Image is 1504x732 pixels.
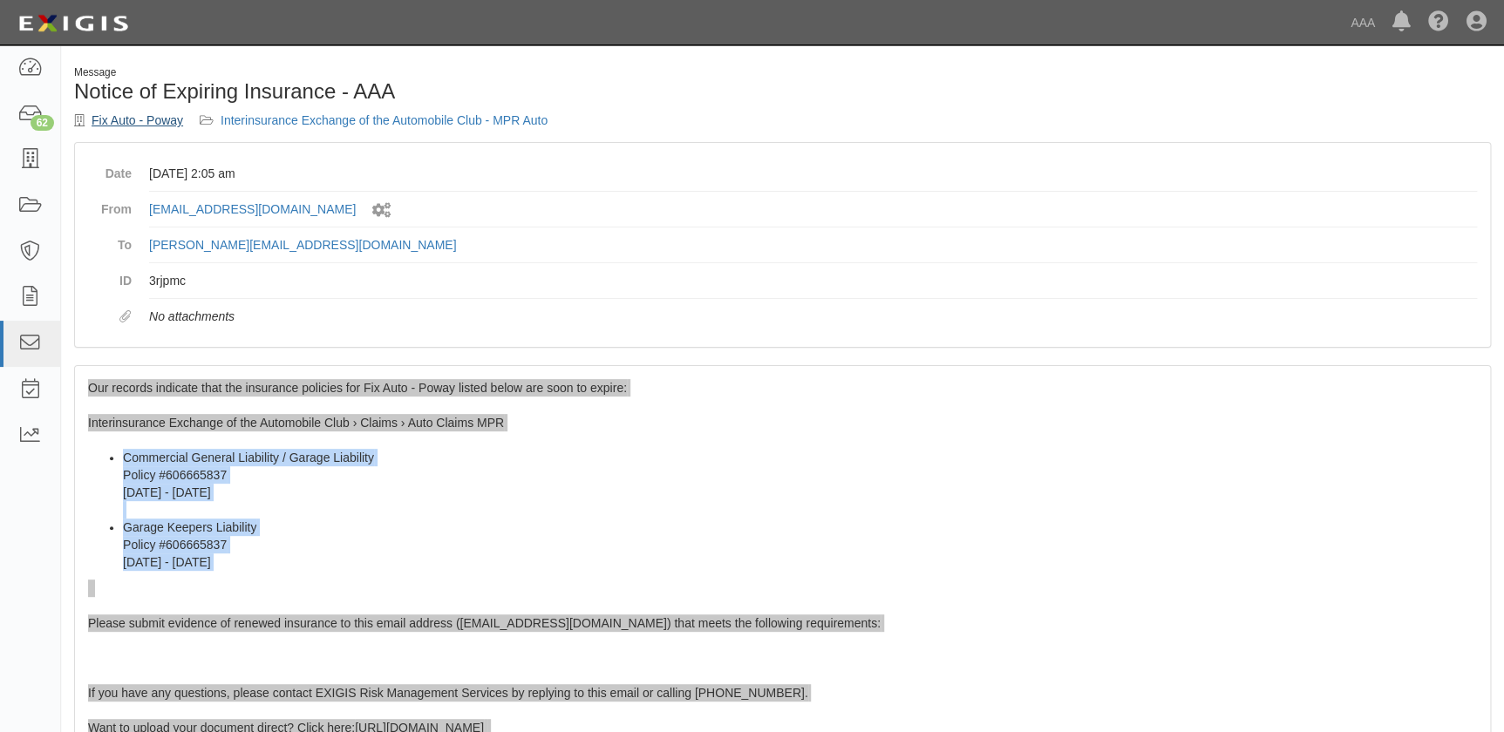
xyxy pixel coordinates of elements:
img: logo-5460c22ac91f19d4615b14bd174203de0afe785f0fc80cf4dbbc73dc1793850b.png [13,8,133,39]
div: Message [74,65,770,80]
dt: To [88,227,132,254]
a: [EMAIL_ADDRESS][DOMAIN_NAME] [149,202,356,216]
i: Help Center - Complianz [1428,12,1449,33]
li: Commercial General Liability / Garage Liability Policy #606665837 [DATE] - [DATE] [123,449,1477,518]
dt: ID [88,263,132,289]
a: [PERSON_NAME][EMAIL_ADDRESS][DOMAIN_NAME] [149,238,456,252]
a: AAA [1342,5,1384,40]
h1: Notice of Expiring Insurance - AAA [74,80,770,103]
i: Attachments [119,311,132,323]
dt: From [88,192,132,218]
dd: 3rjpmc [149,263,1477,299]
dd: [DATE] 2:05 am [149,156,1477,192]
li: Garage Keepers Liability Policy #606665837 [DATE] - [DATE] [123,518,1477,571]
em: No attachments [149,309,235,323]
a: Interinsurance Exchange of the Automobile Club - MPR Auto [221,113,548,127]
a: Fix Auto - Poway [92,113,183,127]
i: Sent by system workflow [372,203,391,218]
div: 62 [31,115,54,131]
dt: Date [88,156,132,182]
